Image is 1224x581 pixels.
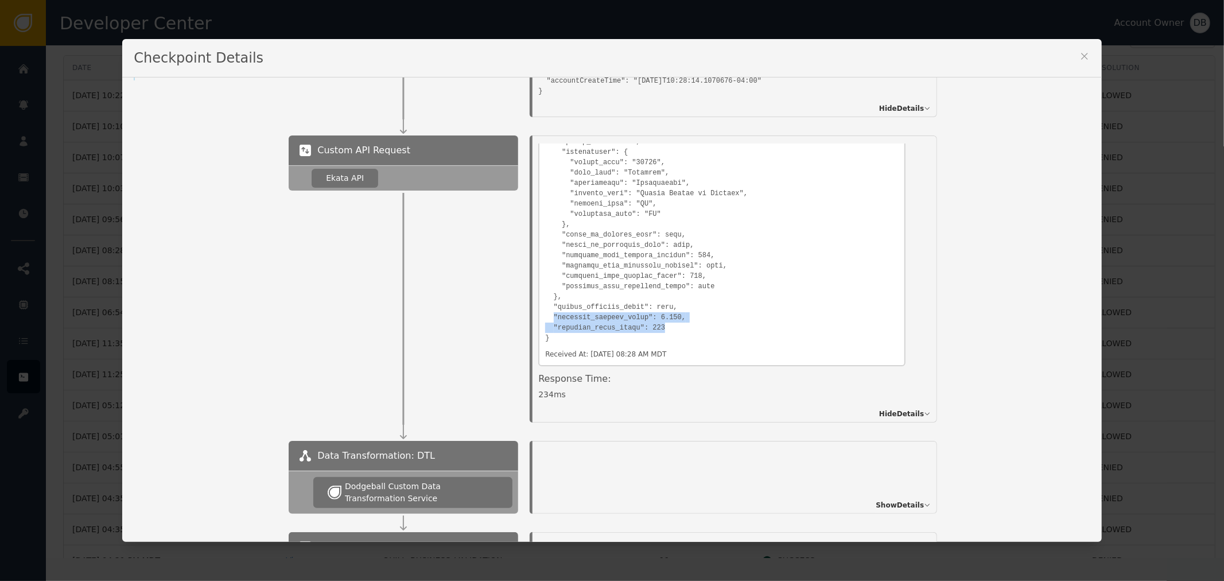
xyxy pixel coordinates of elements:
div: Dodgeball Custom Data Transformation Service [345,481,498,505]
span: Custom API Request [317,540,410,554]
span: Hide Details [879,409,924,419]
span: Data Transformation: DTL [317,449,435,463]
span: Custom API Request [317,144,410,157]
div: 234 ms [538,389,906,401]
div: Received At: [DATE] 08:28 AM MDT [545,349,666,359]
span: Show Details [876,500,924,510]
div: Ekata API [326,172,364,184]
div: Checkpoint Details [122,39,1101,78]
div: Response Time: [538,372,906,389]
span: Hide Details [879,103,924,114]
